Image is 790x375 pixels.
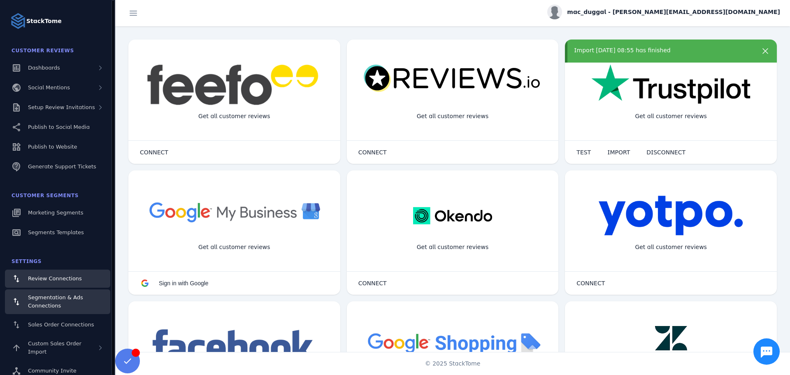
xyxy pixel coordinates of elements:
a: Segmentation & Ads Connections [5,289,110,314]
button: DISCONNECT [638,144,694,161]
span: Marketing Segments [28,210,83,216]
span: © 2025 StackTome [425,359,481,368]
button: TEST [568,144,599,161]
a: Generate Support Tickets [5,158,110,176]
span: DISCONNECT [646,149,685,155]
a: Publish to Website [5,138,110,156]
a: Sales Order Connections [5,316,110,334]
button: CONNECT [350,144,395,161]
div: Import [DATE] 08:55 has finished [574,46,750,55]
img: reviewsio.svg [363,64,542,93]
span: CONNECT [140,149,168,155]
span: Customer Segments [12,193,79,198]
span: Social Mentions [28,84,70,91]
button: more [757,46,774,63]
img: zendesk.png [642,326,700,367]
span: Setup Review Invitations [28,104,95,110]
span: Generate Support Tickets [28,163,96,170]
span: TEST [576,149,591,155]
img: feefo.png [146,64,323,105]
span: Settings [12,259,42,264]
img: facebook.png [147,326,322,367]
span: Customer Reviews [12,48,74,54]
div: Get all customer reviews [410,236,495,258]
span: Sign in with Google [159,280,209,286]
button: CONNECT [350,275,395,291]
span: Review Connections [28,275,82,282]
button: CONNECT [132,144,177,161]
a: Review Connections [5,270,110,288]
button: mac_duggal - [PERSON_NAME][EMAIL_ADDRESS][DOMAIN_NAME] [547,5,780,19]
span: Dashboards [28,65,60,71]
span: Segmentation & Ads Connections [28,294,83,309]
span: Segments Templates [28,229,84,235]
a: Marketing Segments [5,204,110,222]
div: Get all customer reviews [410,105,495,127]
img: profile.jpg [547,5,562,19]
img: Logo image [10,13,26,29]
span: mac_duggal - [PERSON_NAME][EMAIL_ADDRESS][DOMAIN_NAME] [567,8,780,16]
div: Get all customer reviews [628,105,713,127]
img: okendo.webp [413,195,492,236]
img: yotpo.png [598,195,744,236]
button: Sign in with Google [132,275,217,291]
span: Custom Sales Order Import [28,340,81,355]
span: Community Invite [28,368,77,374]
a: Segments Templates [5,224,110,242]
div: Get all customer reviews [192,105,277,127]
span: CONNECT [358,280,387,286]
span: Sales Order Connections [28,321,94,328]
span: CONNECT [576,280,605,286]
strong: StackTome [26,17,62,26]
span: IMPORT [607,149,630,155]
a: Publish to Social Media [5,118,110,136]
button: IMPORT [599,144,638,161]
img: trustpilot.png [591,64,750,105]
span: Publish to Social Media [28,124,90,130]
img: googleshopping.png [363,326,542,359]
span: CONNECT [358,149,387,155]
img: googlebusiness.png [145,195,324,228]
div: Get all customer reviews [628,236,713,258]
button: CONNECT [568,275,613,291]
div: Get all customer reviews [192,236,277,258]
span: Publish to Website [28,144,77,150]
